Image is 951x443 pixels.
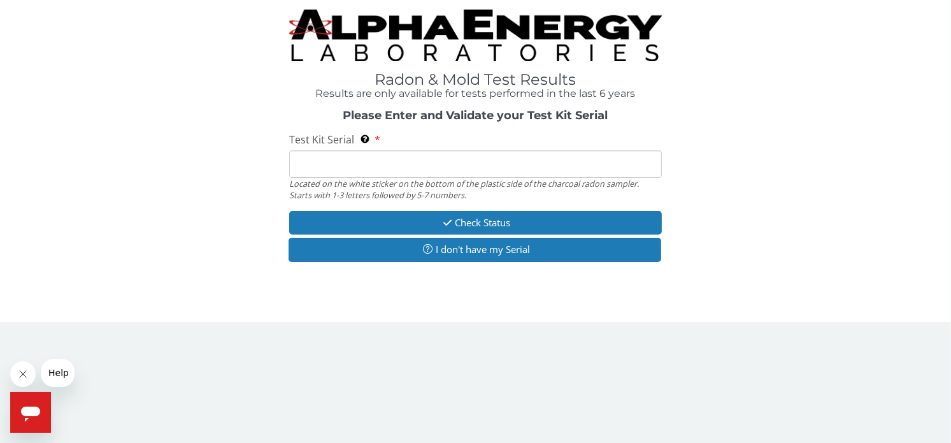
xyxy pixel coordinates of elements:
span: Test Kit Serial [289,133,354,147]
div: Located on the white sticker on the bottom of the plastic side of the charcoal radon sampler. Sta... [289,178,662,201]
iframe: Message from company [41,359,75,387]
h1: Radon & Mold Test Results [289,71,662,88]
iframe: Button to launch messaging window [10,392,51,433]
button: Check Status [289,211,662,235]
strong: Please Enter and Validate your Test Kit Serial [343,108,608,122]
button: I don't have my Serial [289,238,661,261]
iframe: Close message [10,361,36,387]
h4: Results are only available for tests performed in the last 6 years [289,88,662,99]
img: TightCrop.jpg [289,10,662,61]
